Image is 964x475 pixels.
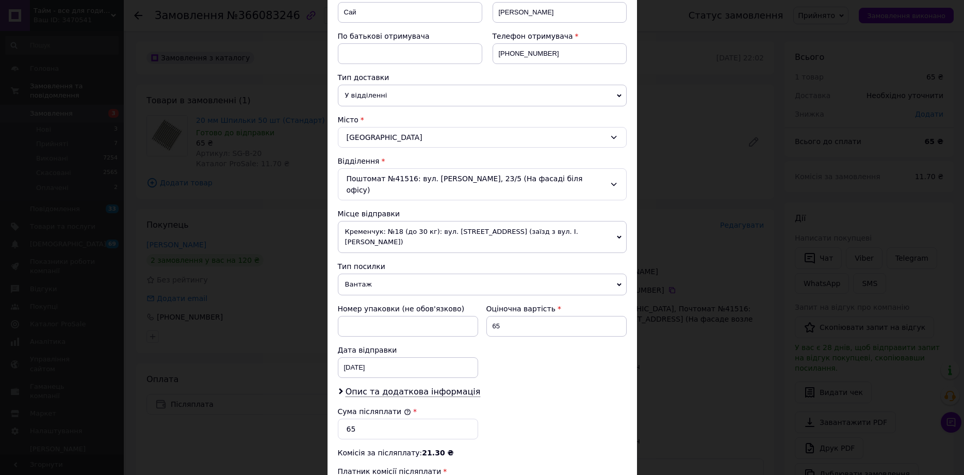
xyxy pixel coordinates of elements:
[338,85,627,106] span: У відділенні
[338,345,478,355] div: Дата відправки
[493,43,627,64] input: +380
[338,32,430,40] span: По батькові отримувача
[338,407,411,416] label: Сума післяплати
[338,274,627,295] span: Вантаж
[338,127,627,148] div: [GEOGRAPHIC_DATA]
[338,168,627,200] div: Поштомат №41516: вул. [PERSON_NAME], 23/5 (На фасаді біля офісу)
[338,73,389,82] span: Тип доставки
[338,210,400,218] span: Місце відправки
[338,304,478,314] div: Номер упаковки (не обов'язково)
[338,156,627,166] div: Відділення
[338,448,627,458] div: Комісія за післяплату:
[338,262,385,271] span: Тип посилки
[338,115,627,125] div: Місто
[338,221,627,253] span: Кременчук: №18 (до 30 кг): вул. [STREET_ADDRESS] (заїзд з вул. І. [PERSON_NAME])
[493,32,573,40] span: Телефон отримувача
[422,449,453,457] span: 21.30 ₴
[486,304,627,314] div: Оціночна вартість
[346,387,481,397] span: Опис та додаткова інформація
